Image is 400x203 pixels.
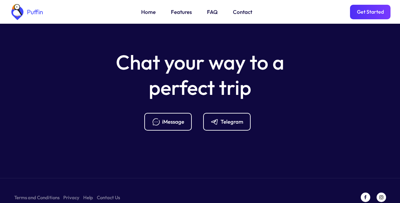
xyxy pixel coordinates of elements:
[203,113,256,131] a: Telegram
[350,5,391,19] a: Get Started
[207,8,218,16] a: FAQ
[25,9,43,15] div: Puffin
[233,8,252,16] a: Contact
[221,118,243,125] div: Telegram
[9,4,43,20] a: home
[83,194,93,201] a: Help
[171,8,192,16] a: Features
[97,194,120,201] a: Contact Us
[162,118,184,125] div: iMessage
[14,194,59,201] a: Terms and Conditions
[144,113,197,131] a: iMessage
[63,194,79,201] a: Privacy
[105,50,295,100] h5: Chat your way to a perfect trip
[141,8,156,16] a: Home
